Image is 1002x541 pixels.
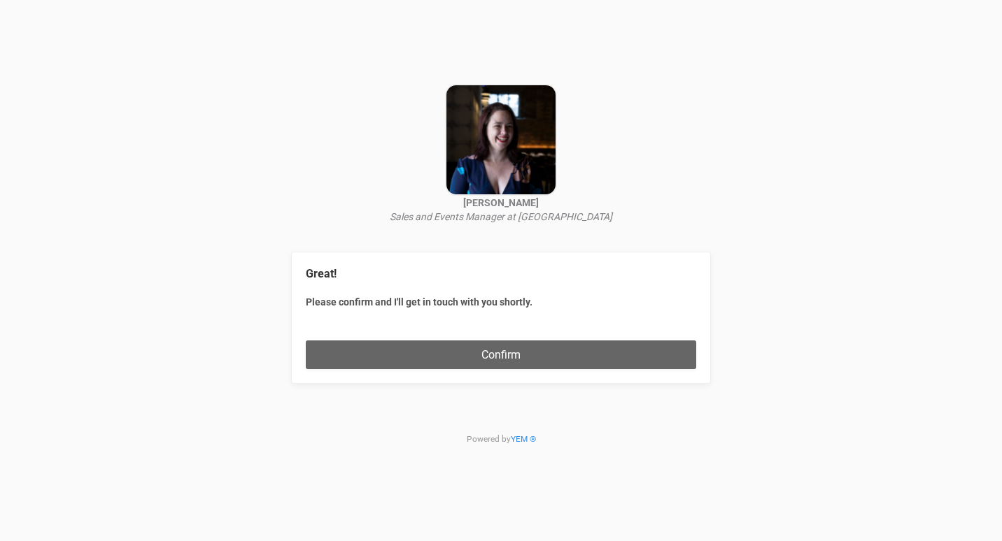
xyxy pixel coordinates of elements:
img: open-uri20240418-2-1mx6typ [445,84,557,196]
label: Please confirm and I'll get in touch with you shortly. [306,295,696,309]
p: Powered by [291,398,711,469]
i: Sales and Events Manager at [GEOGRAPHIC_DATA] [390,211,612,222]
legend: Great! [306,266,696,282]
a: YEM ® [511,434,536,444]
strong: [PERSON_NAME] [463,197,539,208]
button: Confirm [306,340,696,369]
